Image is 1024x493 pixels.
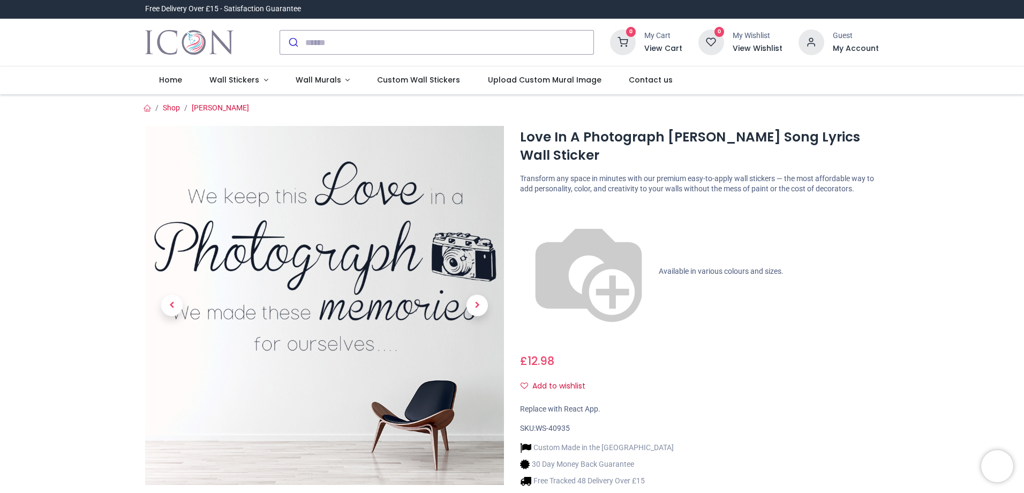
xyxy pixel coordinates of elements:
[282,66,364,94] a: Wall Murals
[536,424,570,432] span: WS-40935
[163,103,180,112] a: Shop
[644,43,682,54] a: View Cart
[209,74,259,85] span: Wall Stickers
[659,267,784,275] span: Available in various colours and sizes.
[145,4,301,14] div: Free Delivery Over £15 - Satisfaction Guarantee
[644,31,682,41] div: My Cart
[520,459,674,470] li: 30 Day Money Back Guarantee
[833,31,879,41] div: Guest
[626,27,636,37] sup: 0
[145,126,504,485] img: Love In A Photograph Ed Sheeran Song Lyrics Wall Sticker
[145,27,234,57] img: Icon Wall Stickers
[520,442,674,453] li: Custom Made in the [GEOGRAPHIC_DATA]
[159,74,182,85] span: Home
[520,377,594,395] button: Add to wishlistAdd to wishlist
[145,180,199,431] a: Previous
[629,74,673,85] span: Contact us
[520,475,674,487] li: Free Tracked 48 Delivery Over £15
[733,43,782,54] a: View Wishlist
[520,423,879,434] div: SKU:
[161,295,183,316] span: Previous
[520,203,657,340] img: color-wheel.png
[714,27,725,37] sup: 0
[698,38,724,46] a: 0
[654,4,879,14] iframe: Customer reviews powered by Trustpilot
[733,31,782,41] div: My Wishlist
[450,180,504,431] a: Next
[466,295,488,316] span: Next
[528,353,554,369] span: 12.98
[488,74,601,85] span: Upload Custom Mural Image
[520,353,554,369] span: £
[610,38,636,46] a: 0
[195,66,282,94] a: Wall Stickers
[377,74,460,85] span: Custom Wall Stickers
[833,43,879,54] a: My Account
[520,128,879,165] h1: Love In A Photograph [PERSON_NAME] Song Lyrics Wall Sticker
[981,450,1013,482] iframe: Brevo live chat
[521,382,528,390] i: Add to wishlist
[192,103,249,112] a: [PERSON_NAME]
[145,27,234,57] a: Logo of Icon Wall Stickers
[296,74,341,85] span: Wall Murals
[280,31,305,54] button: Submit
[520,404,879,415] div: Replace with React App.
[520,174,879,195] p: Transform any space in minutes with our premium easy-to-apply wall stickers — the most affordable...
